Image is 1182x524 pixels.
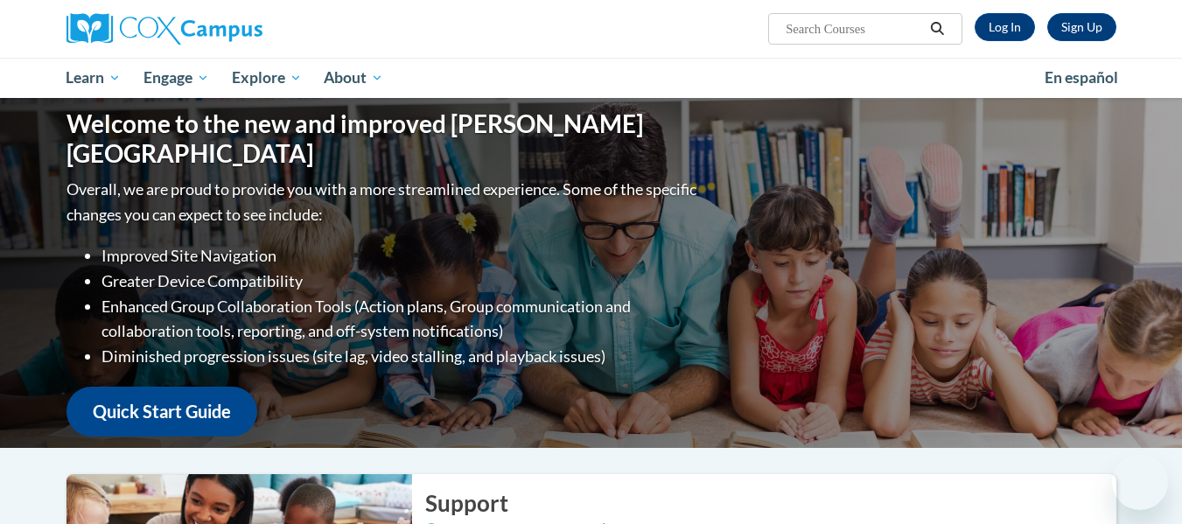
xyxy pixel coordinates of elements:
a: Learn [55,58,133,98]
div: Main menu [40,58,1143,98]
a: Cox Campus [66,13,399,45]
a: En español [1033,59,1130,96]
img: Cox Campus [66,13,262,45]
span: En español [1045,68,1118,87]
li: Diminished progression issues (site lag, video stalling, and playback issues) [101,344,701,369]
iframe: Button to launch messaging window [1112,454,1168,510]
a: Quick Start Guide [66,387,257,437]
a: Engage [132,58,220,98]
a: Register [1047,13,1116,41]
span: Engage [143,67,209,88]
a: Explore [220,58,313,98]
li: Improved Site Navigation [101,243,701,269]
h1: Welcome to the new and improved [PERSON_NAME][GEOGRAPHIC_DATA] [66,109,701,168]
h2: Support [425,487,1116,519]
button: Search [924,18,950,39]
a: About [312,58,395,98]
li: Greater Device Compatibility [101,269,701,294]
span: About [324,67,383,88]
p: Overall, we are proud to provide you with a more streamlined experience. Some of the specific cha... [66,177,701,227]
li: Enhanced Group Collaboration Tools (Action plans, Group communication and collaboration tools, re... [101,294,701,345]
span: Explore [232,67,302,88]
span: Learn [66,67,121,88]
a: Log In [975,13,1035,41]
input: Search Courses [784,18,924,39]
